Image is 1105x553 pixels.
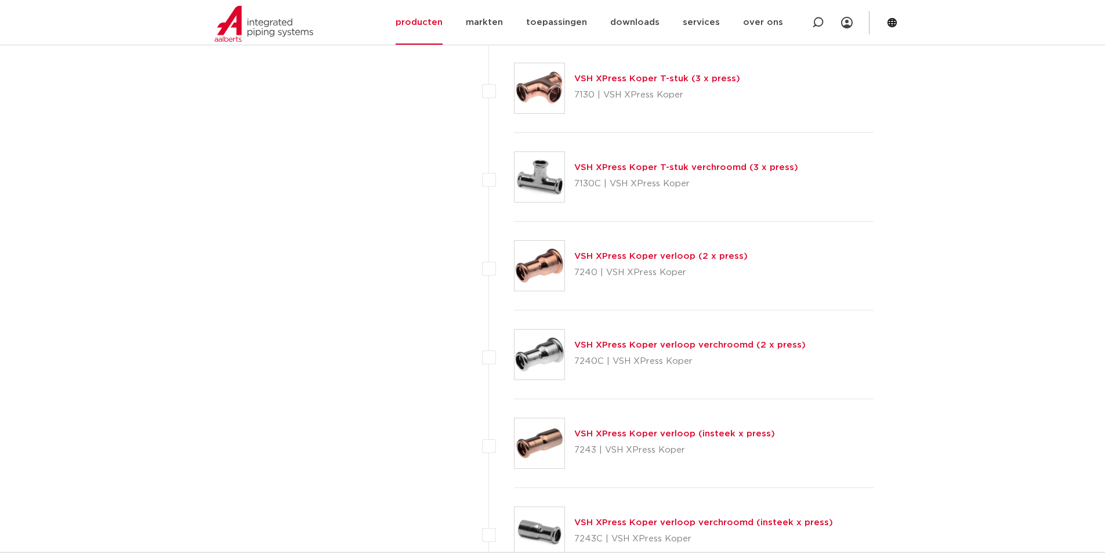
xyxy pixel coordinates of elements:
a: VSH XPress Koper T-stuk (3 x press) [574,74,740,83]
img: Thumbnail for VSH XPress Koper verloop verchroomd (2 x press) [515,330,564,379]
a: VSH XPress Koper verloop verchroomd (2 x press) [574,341,806,349]
a: VSH XPress Koper verloop (insteek x press) [574,429,775,438]
img: Thumbnail for VSH XPress Koper verloop (insteek x press) [515,418,564,468]
a: VSH XPress Koper verloop verchroomd (insteek x press) [574,518,833,527]
img: Thumbnail for VSH XPress Koper T-stuk verchroomd (3 x press) [515,152,564,202]
p: 7130C | VSH XPress Koper [574,175,798,193]
p: 7240 | VSH XPress Koper [574,263,748,282]
p: 7130 | VSH XPress Koper [574,86,740,104]
a: VSH XPress Koper T-stuk verchroomd (3 x press) [574,163,798,172]
p: 7243C | VSH XPress Koper [574,530,833,548]
p: 7243 | VSH XPress Koper [574,441,775,460]
img: Thumbnail for VSH XPress Koper verloop (2 x press) [515,241,564,291]
a: VSH XPress Koper verloop (2 x press) [574,252,748,261]
img: Thumbnail for VSH XPress Koper T-stuk (3 x press) [515,63,564,113]
p: 7240C | VSH XPress Koper [574,352,806,371]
